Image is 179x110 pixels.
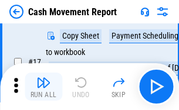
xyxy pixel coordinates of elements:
[147,77,166,96] img: Main button
[100,73,137,101] button: Skip
[36,75,50,90] img: Run All
[46,48,85,57] div: to workbook
[28,57,41,67] span: # 17
[31,91,57,98] div: Run All
[112,75,126,90] img: Skip
[28,6,117,18] div: Cash Movement Report
[60,29,102,43] div: Copy Sheet
[112,91,126,98] div: Skip
[9,5,23,19] img: Back
[140,7,150,16] img: Support
[25,73,62,101] button: Run All
[156,5,170,19] img: Settings menu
